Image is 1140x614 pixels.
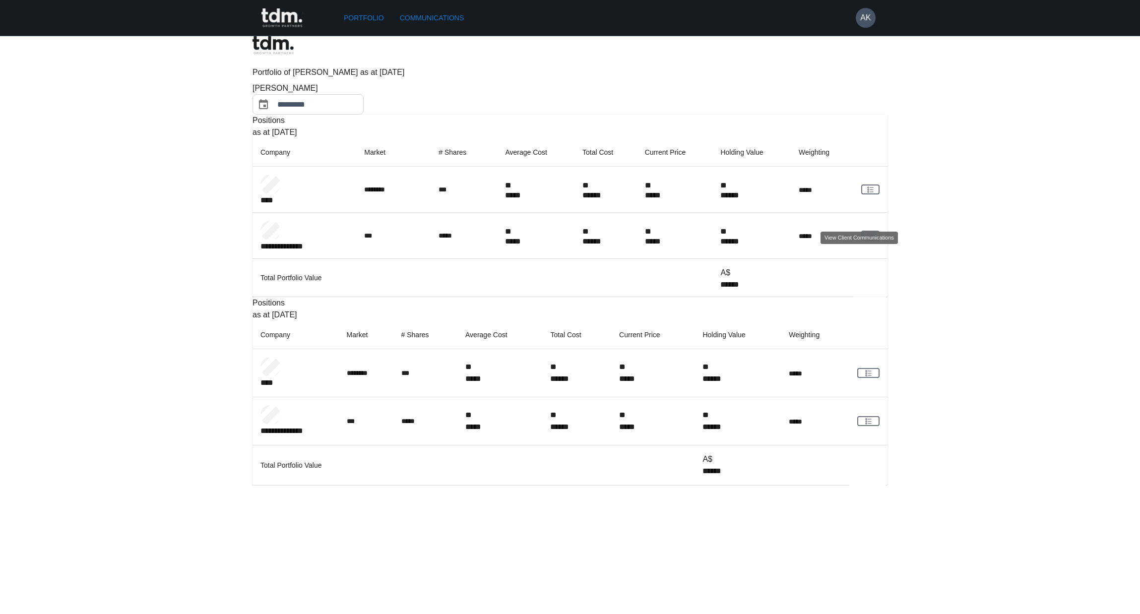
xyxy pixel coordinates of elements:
[866,370,871,375] g: rgba(16, 24, 40, 0.6
[253,297,887,309] p: Positions
[253,95,273,115] button: Choose date, selected date is Jul 31, 2025
[339,321,393,349] th: Market
[253,321,339,349] th: Company
[720,267,783,279] p: A$
[574,138,637,167] th: Total Cost
[356,138,431,167] th: Market
[497,138,574,167] th: Average Cost
[857,368,880,378] a: View Client Communications
[457,321,542,349] th: Average Cost
[860,12,871,24] h6: AK
[253,445,695,486] td: Total Portfolio Value
[781,321,849,349] th: Weighting
[253,66,887,78] p: Portfolio of [PERSON_NAME] as at [DATE]
[821,232,898,244] div: View Client Communications
[393,321,457,349] th: # Shares
[861,184,880,194] a: View Client Communications
[702,453,773,465] p: A$
[340,9,388,27] a: Portfolio
[611,321,695,349] th: Current Price
[791,138,853,167] th: Weighting
[857,416,880,426] a: View Client Communications
[637,138,713,167] th: Current Price
[253,309,887,321] p: as at [DATE]
[866,418,871,424] g: rgba(16, 24, 40, 0.6
[396,9,468,27] a: Communications
[868,186,873,192] g: rgba(16, 24, 40, 0.6
[253,115,887,126] p: Positions
[253,126,887,138] p: as at [DATE]
[542,321,611,349] th: Total Cost
[695,321,781,349] th: Holding Value
[253,138,356,167] th: Company
[856,8,876,28] button: AK
[712,138,791,167] th: Holding Value
[253,259,712,297] td: Total Portfolio Value
[253,82,401,94] div: [PERSON_NAME]
[431,138,497,167] th: # Shares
